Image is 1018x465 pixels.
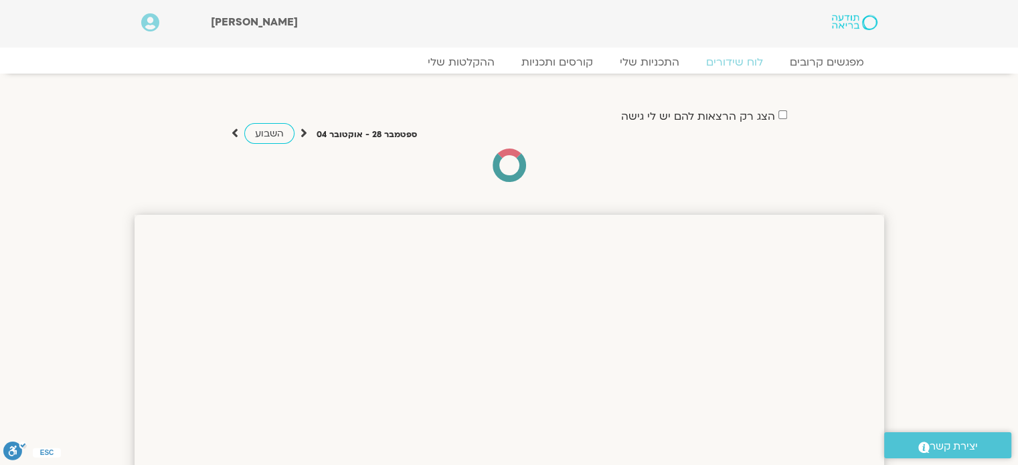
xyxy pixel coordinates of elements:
[211,15,298,29] span: [PERSON_NAME]
[884,432,1011,458] a: יצירת קשר
[414,56,508,69] a: ההקלטות שלי
[693,56,776,69] a: לוח שידורים
[244,123,294,144] a: השבוע
[776,56,877,69] a: מפגשים קרובים
[508,56,606,69] a: קורסים ותכניות
[141,56,877,69] nav: Menu
[621,110,775,122] label: הצג רק הרצאות להם יש לי גישה
[606,56,693,69] a: התכניות שלי
[255,127,284,140] span: השבוע
[930,438,978,456] span: יצירת קשר
[317,128,417,142] p: ספטמבר 28 - אוקטובר 04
